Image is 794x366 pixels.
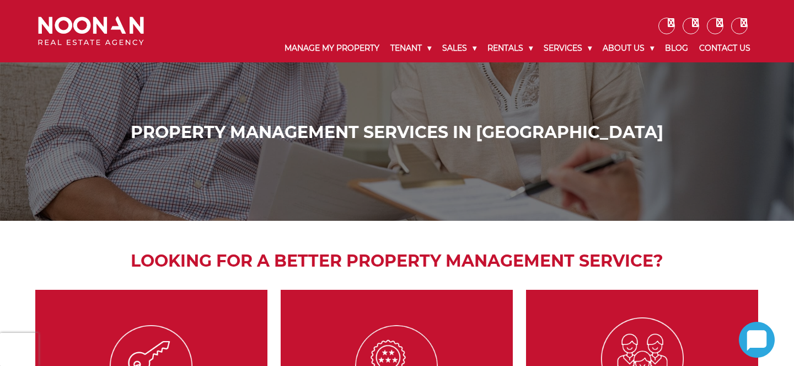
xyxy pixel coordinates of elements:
[38,17,144,46] img: Noonan Real Estate Agency
[482,34,538,62] a: Rentals
[279,34,385,62] a: Manage My Property
[30,248,765,273] h2: Looking for a better property management service?
[597,34,659,62] a: About Us
[437,34,482,62] a: Sales
[694,34,756,62] a: Contact Us
[538,34,597,62] a: Services
[41,123,754,142] h1: Property Management Services in [GEOGRAPHIC_DATA]
[659,34,694,62] a: Blog
[385,34,437,62] a: Tenant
